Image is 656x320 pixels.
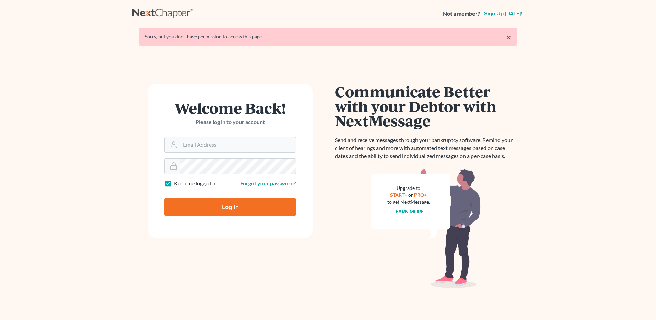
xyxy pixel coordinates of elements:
[387,185,430,192] div: Upgrade to
[443,10,480,18] strong: Not a member?
[387,198,430,205] div: to get NextMessage.
[335,84,517,128] h1: Communicate Better with your Debtor with NextMessage
[414,192,427,198] a: PRO+
[174,180,217,187] label: Keep me logged in
[371,168,481,288] img: nextmessage_bg-59042aed3d76b12b5cd301f8e5b87938c9018125f34e5fa2b7a6b67550977c72.svg
[145,33,511,40] div: Sorry, but you don't have permission to access this page
[164,118,296,126] p: Please log in to your account
[390,192,408,198] a: START+
[506,33,511,42] a: ×
[240,180,296,186] a: Forgot your password?
[164,198,296,216] input: Log In
[180,137,296,152] input: Email Address
[335,136,517,160] p: Send and receive messages through your bankruptcy software. Remind your client of hearings and mo...
[164,101,296,115] h1: Welcome Back!
[483,11,524,16] a: Sign up [DATE]!
[394,208,424,214] a: Learn more
[409,192,413,198] span: or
